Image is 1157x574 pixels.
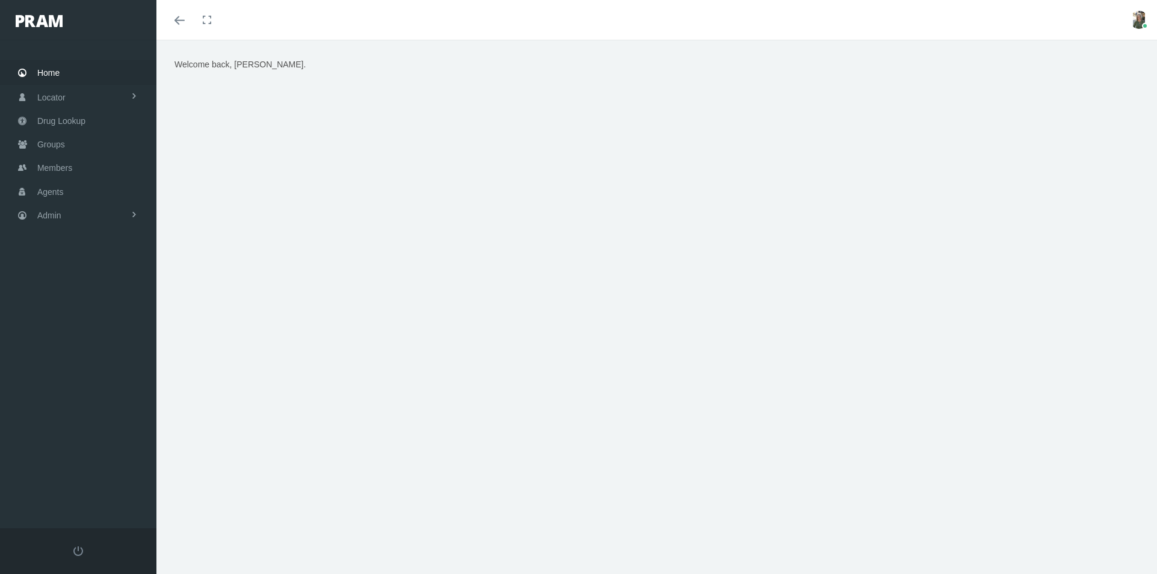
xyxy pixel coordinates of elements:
[16,15,63,27] img: PRAM_20_x_78.png
[174,60,306,69] span: Welcome back, [PERSON_NAME].
[37,133,65,156] span: Groups
[37,156,72,179] span: Members
[37,181,64,203] span: Agents
[37,86,66,109] span: Locator
[37,110,85,132] span: Drug Lookup
[37,61,60,84] span: Home
[1130,11,1148,29] img: S_Profile_Picture_15372.jpg
[37,204,61,227] span: Admin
